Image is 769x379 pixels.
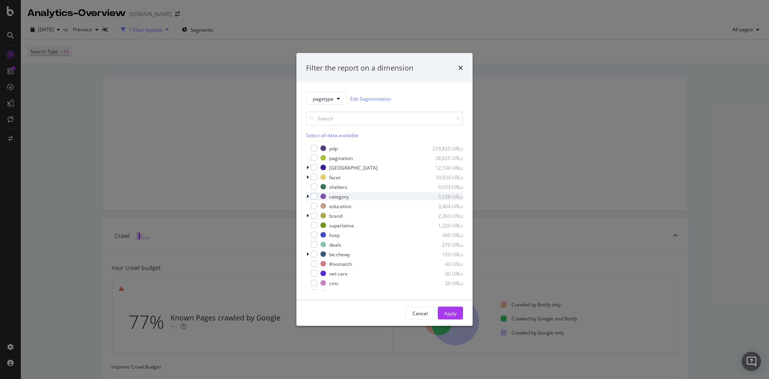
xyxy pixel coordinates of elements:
[424,231,463,238] div: 490 URLs
[424,251,463,257] div: 159 URLs
[438,307,463,320] button: Apply
[329,164,378,171] div: [GEOGRAPHIC_DATA]
[329,270,348,277] div: vet-care
[306,132,463,139] div: Select all data available
[329,241,341,248] div: deals
[424,174,463,180] div: 10,934 URLs
[444,310,457,316] div: Apply
[424,222,463,229] div: 1,229 URLs
[329,260,352,267] div: #nomatch
[424,164,463,171] div: 12,734 URLs
[329,222,354,229] div: superlative
[313,95,334,102] span: pagetype
[424,241,463,248] div: 270 URLs
[329,183,347,190] div: shelters
[329,145,338,152] div: pdp
[458,63,463,73] div: times
[424,289,463,296] div: 17 URLs
[424,154,463,161] div: 28,655 URLs
[329,193,349,200] div: category
[424,193,463,200] div: 5,538 URLs
[424,145,463,152] div: 219,825 URLs
[424,212,463,219] div: 2,363 URLs
[413,310,428,316] div: Cancel
[406,307,435,320] button: Cancel
[424,183,463,190] div: 9,053 URLs
[296,53,473,326] div: modal
[329,251,350,257] div: be.chewy
[329,212,342,219] div: brand
[329,174,340,180] div: facet
[329,203,351,209] div: education
[306,111,463,126] input: Search
[424,203,463,209] div: 3,464 URLs
[424,280,463,286] div: 29 URLs
[329,154,353,161] div: pagination
[306,92,347,105] button: pagetype
[742,352,761,371] div: Open Intercom Messenger
[306,63,413,73] div: Filter the report on a dimension
[329,280,338,286] div: cms
[329,289,347,296] div: investor
[329,231,340,238] div: hvsp
[424,260,463,267] div: 43 URLs
[424,270,463,277] div: 30 URLs
[350,94,391,103] a: Edit Segmentation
